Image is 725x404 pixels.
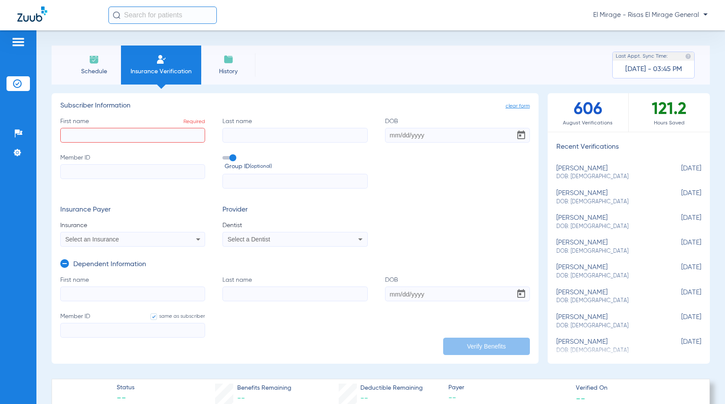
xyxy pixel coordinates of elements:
span: [DATE] [658,214,701,230]
h3: Dependent Information [73,261,146,269]
h3: Provider [222,206,367,215]
span: -- [576,394,585,403]
span: -- [448,393,568,404]
span: DOB: [DEMOGRAPHIC_DATA] [556,198,658,206]
button: Verify Benefits [443,338,530,355]
span: Insurance Verification [127,67,195,76]
img: Schedule [89,54,99,65]
div: [PERSON_NAME] [556,313,658,329]
small: (optional) [250,162,272,171]
img: Zuub Logo [17,7,47,22]
span: Hours Saved [629,119,710,127]
span: Deductible Remaining [360,384,423,393]
h3: Subscriber Information [60,102,530,111]
label: DOB [385,117,530,143]
span: DOB: [DEMOGRAPHIC_DATA] [556,322,658,330]
input: Last name [222,287,367,301]
iframe: Chat Widget [682,362,725,404]
span: Status [117,383,134,392]
div: [PERSON_NAME] [556,239,658,255]
span: Schedule [73,67,114,76]
span: [DATE] [658,239,701,255]
span: August Verifications [548,119,628,127]
div: [PERSON_NAME] [556,338,658,354]
h3: Recent Verifications [548,143,710,152]
label: Last name [222,117,367,143]
img: hamburger-icon [11,37,25,47]
span: Required [183,119,205,124]
label: First name [60,117,205,143]
span: [DATE] [658,165,701,181]
button: Open calendar [513,285,530,303]
span: -- [360,394,368,402]
span: clear form [506,102,530,111]
label: First name [60,276,205,301]
span: [DATE] [658,189,701,205]
input: First nameRequired [60,128,205,143]
div: [PERSON_NAME] [556,264,658,280]
input: Member IDsame as subscriber [60,323,205,338]
input: DOBOpen calendar [385,287,530,301]
div: 121.2 [629,93,710,132]
span: El Mirage - Risas El Mirage General [593,11,708,20]
span: Select a Dentist [228,236,270,243]
img: History [223,54,234,65]
div: [PERSON_NAME] [556,289,658,305]
span: [DATE] [658,264,701,280]
span: Group ID [225,162,367,171]
label: Member ID [60,312,205,338]
label: same as subscriber [142,312,205,321]
label: Member ID [60,153,205,189]
input: Member ID [60,164,205,179]
span: Last Appt. Sync Time: [616,52,668,61]
span: [DATE] [658,289,701,305]
label: DOB [385,276,530,301]
span: Payer [448,383,568,392]
span: -- [237,394,245,402]
img: last sync help info [685,53,691,59]
div: 606 [548,93,629,132]
span: [DATE] [658,313,701,329]
img: Manual Insurance Verification [156,54,167,65]
img: Search Icon [113,11,121,19]
button: Open calendar [513,127,530,144]
div: [PERSON_NAME] [556,214,658,230]
span: DOB: [DEMOGRAPHIC_DATA] [556,248,658,255]
span: Benefits Remaining [237,384,291,393]
span: DOB: [DEMOGRAPHIC_DATA] [556,173,658,181]
input: Search for patients [108,7,217,24]
span: History [208,67,249,76]
div: [PERSON_NAME] [556,165,658,181]
input: DOBOpen calendar [385,128,530,143]
span: DOB: [DEMOGRAPHIC_DATA] [556,223,658,231]
span: Insurance [60,221,205,230]
input: First name [60,287,205,301]
span: [DATE] [658,338,701,354]
span: DOB: [DEMOGRAPHIC_DATA] [556,297,658,305]
div: [PERSON_NAME] [556,189,658,205]
h3: Insurance Payer [60,206,205,215]
label: Last name [222,276,367,301]
span: Verified On [576,384,696,393]
span: Select an Insurance [65,236,119,243]
input: Last name [222,128,367,143]
span: Dentist [222,221,367,230]
span: DOB: [DEMOGRAPHIC_DATA] [556,272,658,280]
span: [DATE] - 03:45 PM [625,65,682,74]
